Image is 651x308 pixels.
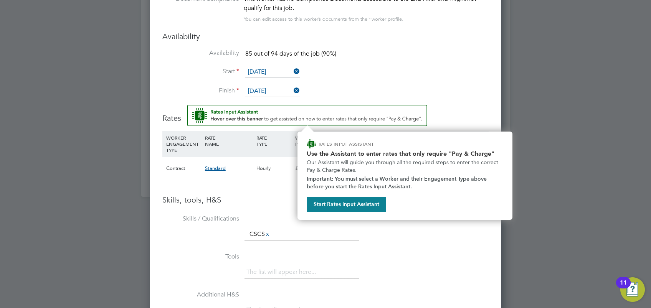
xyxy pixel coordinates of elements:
[162,31,489,41] h3: Availability
[162,253,239,261] label: Tools
[307,139,316,148] img: ENGAGE Assistant Icon
[162,291,239,299] label: Additional H&S
[162,87,239,95] label: Finish
[162,105,489,123] h3: Rates
[319,141,415,147] p: RATES INPUT ASSISTANT
[254,157,293,180] div: Hourly
[409,131,448,151] div: AGENCY MARKUP
[245,86,300,97] input: Select one
[187,105,427,126] button: Rate Assistant
[244,15,403,24] div: You can edit access to this worker’s documents from their worker profile.
[620,283,627,293] div: 11
[162,68,239,76] label: Start
[162,49,239,57] label: Availability
[293,157,332,180] div: £0.00
[297,132,512,220] div: How to input Rates that only require Pay & Charge
[307,150,503,157] h2: Use the Assistant to enter rates that only require "Pay & Charge"
[307,176,488,190] strong: Important: You must select a Worker and their Engagement Type above before you start the Rates In...
[203,131,254,151] div: RATE NAME
[620,277,645,302] button: Open Resource Center, 11 new notifications
[448,131,487,157] div: AGENCY CHARGE RATE
[246,267,319,277] li: The list will appear here...
[307,159,503,174] p: Our Assistant will guide you through all the required steps to enter the correct Pay & Charge Rates.
[164,157,203,180] div: Contract
[332,131,371,151] div: HOLIDAY PAY
[307,197,386,212] button: Start Rates Input Assistant
[205,165,226,171] span: Standard
[245,66,300,78] input: Select one
[245,50,336,58] span: 85 out of 94 days of the job (90%)
[254,131,293,151] div: RATE TYPE
[162,215,239,223] label: Skills / Qualifications
[246,229,273,239] li: CSCS
[293,131,332,151] div: WORKER PAY RATE
[371,131,410,151] div: EMPLOYER COST
[164,131,203,157] div: WORKER ENGAGEMENT TYPE
[265,229,270,239] a: x
[162,195,489,205] h3: Skills, tools, H&S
